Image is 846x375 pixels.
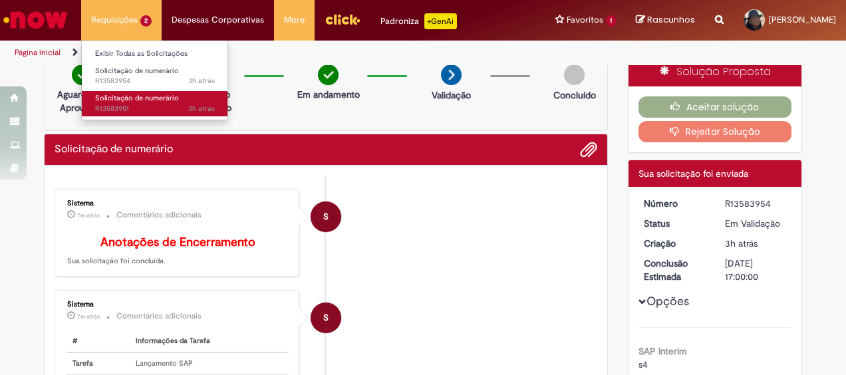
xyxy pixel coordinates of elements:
[67,330,130,352] th: #
[72,64,92,85] img: check-circle-green.png
[67,301,289,309] div: Sistema
[311,201,341,232] div: System
[82,47,228,61] a: Exibir Todas as Solicitações
[634,197,716,210] dt: Número
[116,311,202,322] small: Comentários adicionais
[188,104,215,114] span: 3h atrás
[638,358,648,370] span: s4
[77,312,100,320] span: 7m atrás
[130,352,289,375] td: Lançamento SAP
[95,66,179,76] span: Solicitação de numerário
[67,352,130,375] th: Tarefa
[441,64,462,85] img: arrow-next.png
[424,13,457,29] p: +GenAi
[769,14,836,25] span: [PERSON_NAME]
[580,141,597,158] button: Adicionar anexos
[725,237,758,249] span: 3h atrás
[553,88,596,102] p: Concluído
[15,47,61,58] a: Página inicial
[564,64,585,85] img: img-circle-grey.png
[188,104,215,114] time: 01/10/2025 06:00:03
[67,236,289,267] p: Sua solicitação foi concluída.
[636,14,695,27] a: Rascunhos
[91,13,138,27] span: Requisições
[318,64,339,85] img: check-circle-green.png
[323,201,329,233] span: S
[81,40,228,120] ul: Requisições
[380,13,457,29] div: Padroniza
[116,209,202,221] small: Comentários adicionais
[725,257,787,283] div: [DATE] 17:00:00
[647,13,695,26] span: Rascunhos
[311,303,341,333] div: System
[284,13,305,27] span: More
[634,217,716,230] dt: Status
[629,58,802,86] div: Solução Proposta
[725,237,758,249] time: 01/10/2025 06:06:38
[638,345,687,357] b: SAP Interim
[77,312,100,320] time: 01/10/2025 09:06:21
[725,217,787,230] div: Em Validação
[50,88,114,114] p: Aguardando Aprovação
[172,13,264,27] span: Despesas Corporativas
[188,76,215,86] span: 3h atrás
[188,76,215,86] time: 01/10/2025 06:06:39
[95,93,179,103] span: Solicitação de numerário
[606,15,616,27] span: 1
[77,211,100,219] time: 01/10/2025 09:06:22
[82,64,228,88] a: Aberto R13583954 : Solicitação de numerário
[100,235,255,250] b: Anotações de Encerramento
[77,211,100,219] span: 7m atrás
[297,88,360,101] p: Em andamento
[725,197,787,210] div: R13583954
[638,96,792,118] button: Aceitar solução
[82,91,228,116] a: Aberto R13583951 : Solicitação de numerário
[432,88,471,102] p: Validação
[95,104,215,114] span: R13583951
[325,9,360,29] img: click_logo_yellow_360x200.png
[638,121,792,142] button: Rejeitar Solução
[55,144,173,156] h2: Solicitação de numerário Histórico de tíquete
[323,302,329,334] span: S
[634,257,716,283] dt: Conclusão Estimada
[634,237,716,250] dt: Criação
[725,237,787,250] div: 01/10/2025 06:06:38
[130,330,289,352] th: Informações da Tarefa
[10,41,554,65] ul: Trilhas de página
[567,13,603,27] span: Favoritos
[95,76,215,86] span: R13583954
[67,199,289,207] div: Sistema
[140,15,152,27] span: 2
[638,168,748,180] span: Sua solicitação foi enviada
[1,7,70,33] img: ServiceNow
